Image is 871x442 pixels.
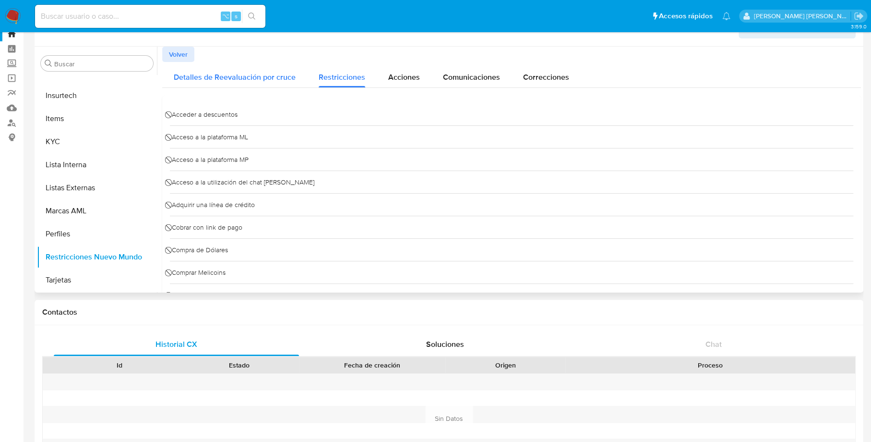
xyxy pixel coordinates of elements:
[306,360,439,370] div: Fecha de creación
[242,10,262,23] button: search-icon
[37,153,157,176] button: Lista Interna
[37,107,157,130] button: Items
[235,12,238,21] span: s
[222,12,229,21] span: ⌥
[37,246,157,269] button: Restricciones Nuevo Mundo
[37,176,157,199] button: Listas Externas
[37,199,157,222] button: Marcas AML
[37,269,157,292] button: Tarjetas
[35,10,265,23] input: Buscar usuario o caso...
[850,23,866,30] span: 3.159.0
[186,360,293,370] div: Estado
[45,60,52,67] button: Buscar
[426,339,464,350] span: Soluciones
[155,339,197,350] span: Historial CX
[37,222,157,246] button: Perfiles
[54,60,149,68] input: Buscar
[705,339,721,350] span: Chat
[452,360,559,370] div: Origen
[722,12,730,20] a: Notificaciones
[42,307,856,317] h1: Contactos
[37,130,157,153] button: KYC
[659,11,713,21] span: Accesos rápidos
[37,84,157,107] button: Insurtech
[66,360,173,370] div: Id
[754,12,851,21] p: rene.vale@mercadolibre.com
[572,360,848,370] div: Proceso
[854,11,864,21] a: Salir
